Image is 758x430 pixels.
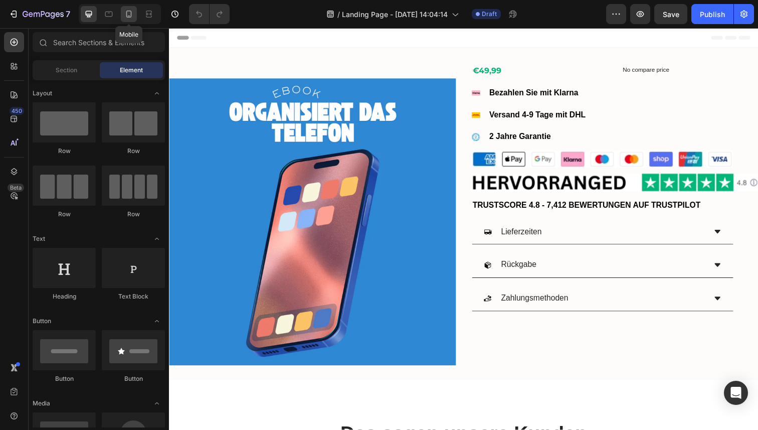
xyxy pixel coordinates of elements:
[102,292,165,301] div: Text Block
[33,89,52,98] span: Layout
[482,10,497,19] span: Draft
[102,210,165,219] div: Row
[149,85,165,101] span: Toggle open
[326,58,419,75] div: Bezahlen Sie mit Klarna
[309,125,576,142] img: [object Object]
[339,269,408,283] p: Zahlungsmethoden
[33,147,96,156] div: Row
[4,4,75,24] button: 7
[120,66,143,75] span: Element
[10,107,24,115] div: 450
[309,149,602,167] img: [object Object]
[326,103,391,119] div: 2 Jahre Garantie
[102,374,165,383] div: Button
[342,9,448,20] span: Landing Page - [DATE] 14:04:14
[310,174,601,189] p: TRUSTSCORE 4.8 - 7,412 BEWERTUNGEN AUF TRUSTPILOT
[339,201,381,216] p: Lieferzeiten
[700,9,725,20] div: Publish
[56,66,77,75] span: Section
[337,9,340,20] span: /
[8,184,24,192] div: Beta
[66,8,70,20] p: 7
[102,147,165,156] div: Row
[663,10,679,19] span: Save
[33,32,165,52] input: Search Sections & Elements
[724,381,748,405] div: Open Intercom Messenger
[33,292,96,301] div: Heading
[33,399,50,408] span: Media
[169,28,758,430] iframe: Design area
[33,210,96,219] div: Row
[463,40,598,46] p: No compare price
[654,4,687,24] button: Save
[33,374,96,383] div: Button
[149,395,165,411] span: Toggle open
[691,4,733,24] button: Publish
[339,235,375,249] p: Rückgabe
[149,313,165,329] span: Toggle open
[149,231,165,247] span: Toggle open
[33,234,45,243] span: Text
[175,403,427,425] strong: Das sagen unsere Kunden
[326,81,426,97] div: Versand 4-9 Tage mit DHL
[33,317,51,326] span: Button
[189,4,230,24] div: Undo/Redo
[309,36,451,52] div: €49,99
